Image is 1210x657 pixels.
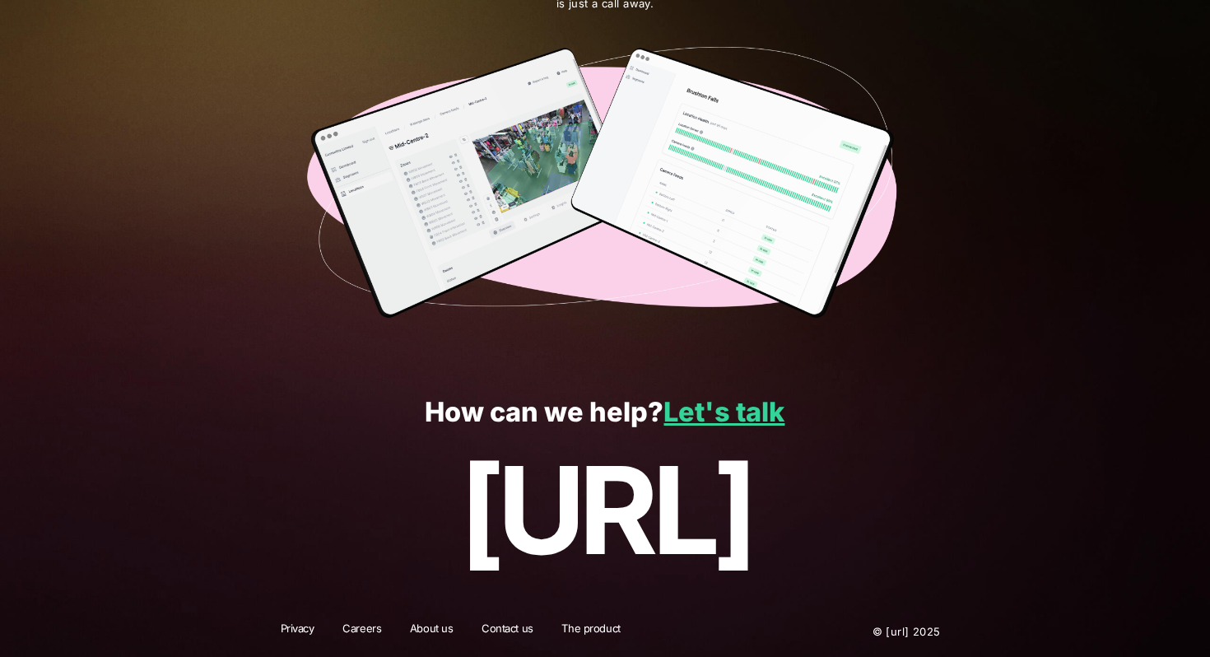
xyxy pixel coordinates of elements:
a: The product [551,621,631,642]
p: How can we help? [35,398,1174,428]
p: © [URL] 2025 [773,621,941,642]
a: Privacy [270,621,325,642]
a: Careers [332,621,392,642]
a: Contact us [471,621,544,642]
a: About us [399,621,464,642]
p: [URL] [35,442,1174,578]
a: Let's talk [663,396,784,428]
